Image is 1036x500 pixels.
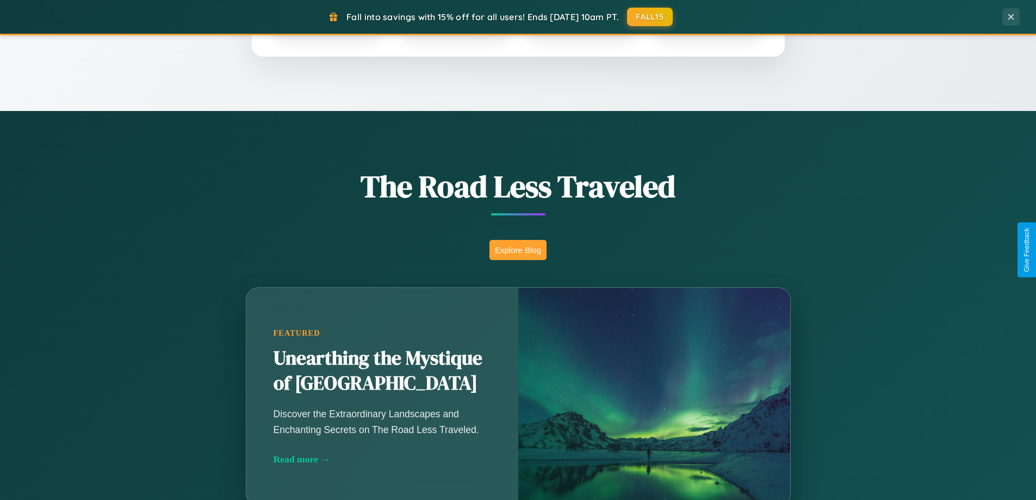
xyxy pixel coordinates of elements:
div: Give Feedback [1023,228,1031,272]
span: Fall into savings with 15% off for all users! Ends [DATE] 10am PT. [346,11,619,22]
button: Explore Blog [489,240,547,260]
div: Read more → [274,454,491,465]
button: FALL15 [627,8,673,26]
h1: The Road Less Traveled [192,165,845,207]
p: Discover the Extraordinary Landscapes and Enchanting Secrets on The Road Less Traveled. [274,406,491,437]
div: Featured [274,329,491,338]
h2: Unearthing the Mystique of [GEOGRAPHIC_DATA] [274,346,491,396]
